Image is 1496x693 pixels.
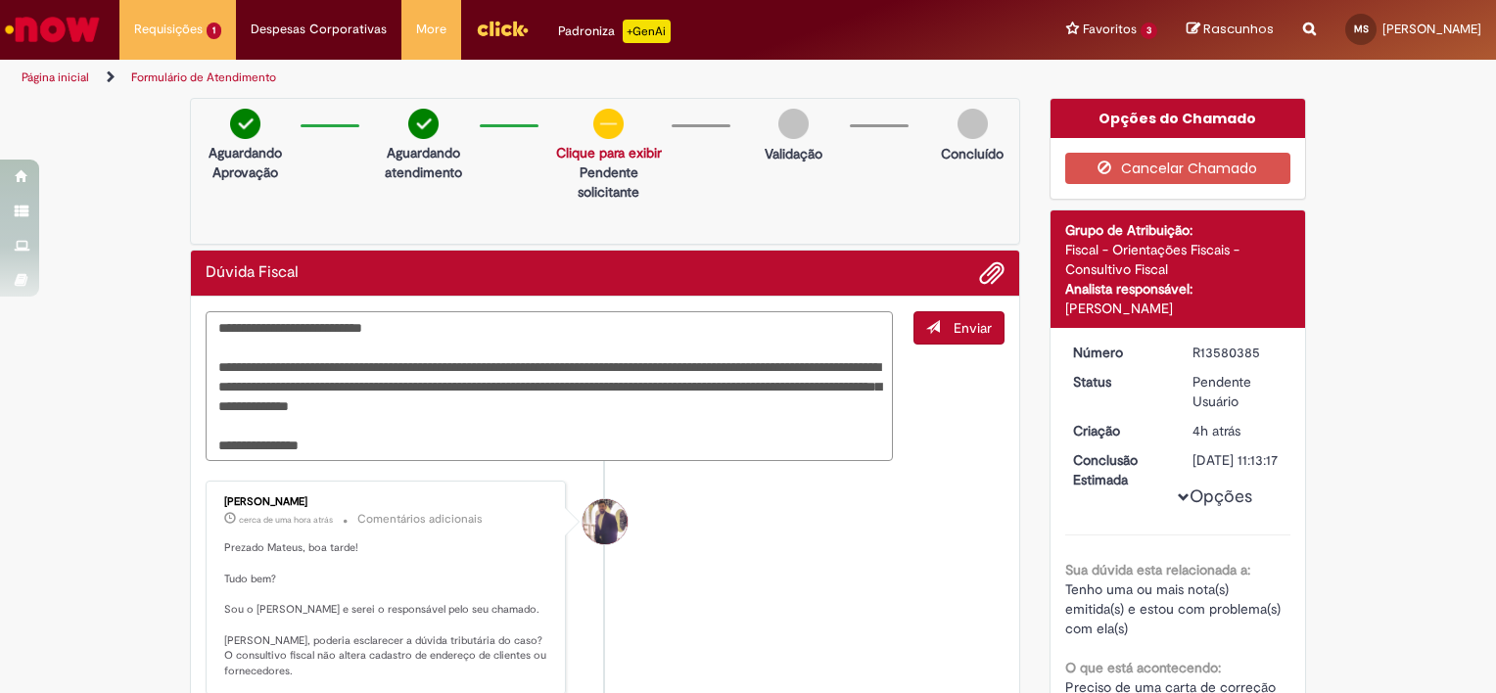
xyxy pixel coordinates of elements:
[1192,343,1284,362] div: R13580385
[1192,450,1284,470] div: [DATE] 11:13:17
[1065,561,1250,578] b: Sua dúvida esta relacionada a:
[1065,240,1291,279] div: Fiscal - Orientações Fiscais - Consultivo Fiscal
[1065,580,1285,637] span: Tenho uma ou mais nota(s) emitida(s) e estou com problema(s) com ela(s)
[593,109,624,139] img: circle-minus.png
[1354,23,1369,35] span: MS
[1065,659,1221,676] b: O que está acontecendo:
[1065,153,1291,184] button: Cancelar Chamado
[913,311,1005,345] button: Enviar
[131,69,276,85] a: Formulário de Atendimento
[239,514,333,526] time: 30/09/2025 13:16:03
[1058,343,1179,362] dt: Número
[206,311,893,462] textarea: Digite sua mensagem aqui...
[207,23,221,39] span: 1
[239,514,333,526] span: cerca de uma hora atrás
[556,144,662,162] a: Clique para exibir
[979,260,1005,286] button: Adicionar anexos
[2,10,103,49] img: ServiceNow
[1065,220,1291,240] div: Grupo de Atribuição:
[1192,421,1284,440] div: 30/09/2025 10:13:15
[377,143,469,182] p: Aguardando atendimento
[1058,450,1179,489] dt: Conclusão Estimada
[22,69,89,85] a: Página inicial
[558,20,671,43] div: Padroniza
[1065,299,1291,318] div: [PERSON_NAME]
[476,14,529,43] img: click_logo_yellow_360x200.png
[1187,21,1274,39] a: Rascunhos
[224,496,550,508] div: [PERSON_NAME]
[941,144,1004,163] p: Concluído
[206,264,299,282] h2: Dúvida Fiscal Histórico de tíquete
[958,109,988,139] img: img-circle-grey.png
[416,20,446,39] span: More
[1192,422,1240,439] span: 4h atrás
[1203,20,1274,38] span: Rascunhos
[1058,421,1179,440] dt: Criação
[1382,21,1481,37] span: [PERSON_NAME]
[15,60,983,96] ul: Trilhas de página
[954,319,992,337] span: Enviar
[1058,372,1179,392] dt: Status
[765,144,822,163] p: Validação
[778,109,809,139] img: img-circle-grey.png
[408,109,439,139] img: check-circle-green.png
[134,20,203,39] span: Requisições
[583,499,628,544] div: Gabriel Rodrigues Barao
[1083,20,1137,39] span: Favoritos
[230,109,260,139] img: check-circle-green.png
[623,20,671,43] p: +GenAi
[357,511,483,528] small: Comentários adicionais
[1192,372,1284,411] div: Pendente Usuário
[1141,23,1157,39] span: 3
[1051,99,1306,138] div: Opções do Chamado
[251,20,387,39] span: Despesas Corporativas
[199,143,291,182] p: Aguardando Aprovação
[556,162,662,202] p: Pendente solicitante
[1065,279,1291,299] div: Analista responsável:
[224,540,550,678] p: Prezado Mateus, boa tarde! Tudo bem? Sou o [PERSON_NAME] e serei o responsável pelo seu chamado. ...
